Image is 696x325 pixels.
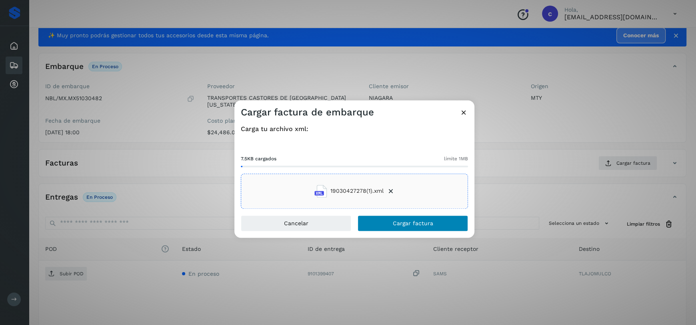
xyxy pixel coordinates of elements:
[444,155,468,162] span: límite 1MB
[330,187,384,196] span: 19030427278(1).xml
[393,220,433,226] span: Cargar factura
[241,155,276,162] span: 7.5KB cargados
[358,215,468,231] button: Cargar factura
[241,125,468,133] h4: Carga tu archivo xml:
[241,215,351,231] button: Cancelar
[241,107,374,118] h3: Cargar factura de embarque
[284,220,308,226] span: Cancelar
